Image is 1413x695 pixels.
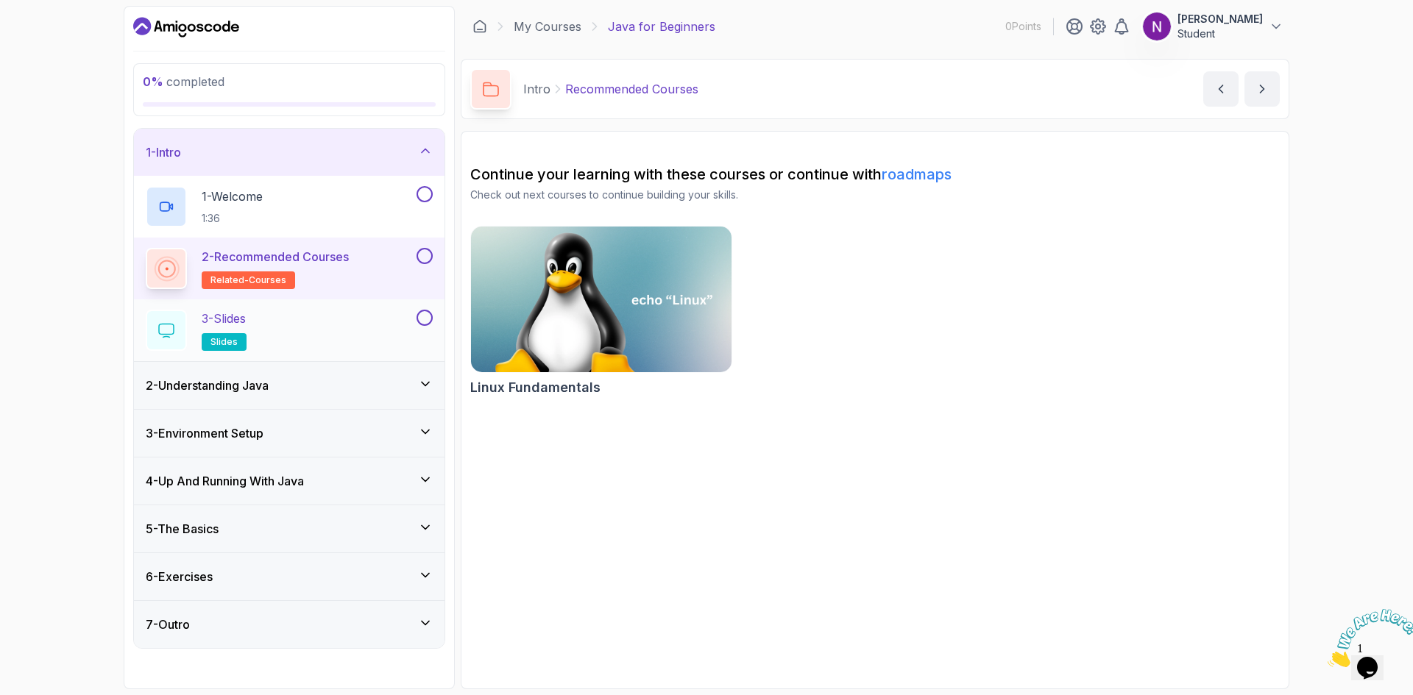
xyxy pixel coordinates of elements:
[134,601,445,648] button: 7-Outro
[146,377,269,394] h3: 2 - Understanding Java
[146,424,263,442] h3: 3 - Environment Setup
[1177,26,1263,41] p: Student
[210,336,238,348] span: slides
[146,520,219,538] h3: 5 - The Basics
[1143,13,1171,40] img: user profile image
[514,18,581,35] a: My Courses
[470,164,1280,185] h2: Continue your learning with these courses or continue with
[134,362,445,409] button: 2-Understanding Java
[202,310,246,327] p: 3 - Slides
[134,553,445,600] button: 6-Exercises
[1142,12,1283,41] button: user profile image[PERSON_NAME]Student
[472,19,487,34] a: Dashboard
[882,165,952,183] a: roadmaps
[1322,603,1413,673] iframe: chat widget
[1203,71,1239,107] button: previous content
[471,227,732,372] img: Linux Fundamentals card
[210,274,286,286] span: related-courses
[134,457,445,505] button: 4-Up And Running With Java
[470,188,1280,202] p: Check out next courses to continue building your skills.
[143,74,163,89] span: 0 %
[6,6,12,18] span: 1
[523,80,550,98] p: Intro
[146,186,433,227] button: 1-Welcome1:36
[146,616,190,633] h3: 7 - Outro
[470,377,601,398] h2: Linux Fundamentals
[1005,19,1041,34] p: 0 Points
[1177,12,1263,26] p: [PERSON_NAME]
[146,248,433,289] button: 2-Recommended Coursesrelated-courses
[134,410,445,457] button: 3-Environment Setup
[1244,71,1280,107] button: next content
[202,188,263,205] p: 1 - Welcome
[134,129,445,176] button: 1-Intro
[146,143,181,161] h3: 1 - Intro
[565,80,698,98] p: Recommended Courses
[133,15,239,39] a: Dashboard
[146,472,304,490] h3: 4 - Up And Running With Java
[6,6,97,64] img: Chat attention grabber
[470,226,732,398] a: Linux Fundamentals cardLinux Fundamentals
[608,18,715,35] p: Java for Beginners
[146,310,433,351] button: 3-Slidesslides
[146,568,213,585] h3: 6 - Exercises
[202,248,349,265] p: 2 - Recommended Courses
[143,74,224,89] span: completed
[134,505,445,552] button: 5-The Basics
[202,211,263,226] p: 1:36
